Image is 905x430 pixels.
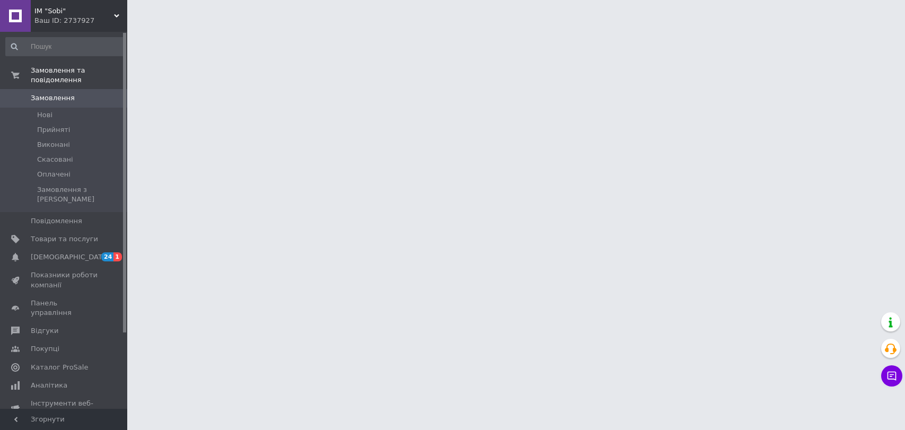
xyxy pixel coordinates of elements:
span: Повідомлення [31,216,82,226]
span: Товари та послуги [31,234,98,244]
span: Показники роботи компанії [31,270,98,289]
span: Панель управління [31,299,98,318]
div: Ваш ID: 2737927 [34,16,127,25]
input: Пошук [5,37,125,56]
span: [DEMOGRAPHIC_DATA] [31,252,109,262]
span: Аналітика [31,381,67,390]
span: Відгуки [31,326,58,336]
span: Оплачені [37,170,71,179]
span: ІМ "Sobi" [34,6,114,16]
span: 24 [101,252,113,261]
span: Виконані [37,140,70,150]
span: Замовлення з [PERSON_NAME] [37,185,124,204]
span: 1 [113,252,122,261]
span: Каталог ProSale [31,363,88,372]
span: Інструменти веб-майстра та SEO [31,399,98,418]
span: Покупці [31,344,59,354]
span: Скасовані [37,155,73,164]
span: Замовлення [31,93,75,103]
span: Нові [37,110,52,120]
span: Прийняті [37,125,70,135]
button: Чат з покупцем [881,365,902,387]
span: Замовлення та повідомлення [31,66,127,85]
